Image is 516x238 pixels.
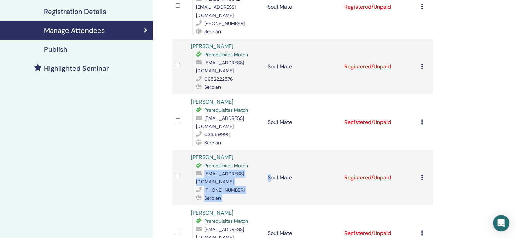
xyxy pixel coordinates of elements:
h4: Registration Details [44,7,106,16]
span: [EMAIL_ADDRESS][DOMAIN_NAME] [196,60,244,74]
span: 031669998 [204,131,230,137]
span: 0652222576 [204,76,233,82]
div: Open Intercom Messenger [493,215,509,231]
td: Soul Mate [264,94,341,150]
td: Soul Mate [264,150,341,205]
span: [PHONE_NUMBER] [204,187,245,193]
span: [PHONE_NUMBER] [204,20,245,26]
h4: Highlighted Seminar [44,64,109,72]
a: [PERSON_NAME] [191,43,233,50]
span: Prerequisites Match [204,163,248,169]
span: [EMAIL_ADDRESS][DOMAIN_NAME] [196,171,244,185]
span: Serbian [204,28,221,35]
h4: Publish [44,45,68,53]
span: Prerequisites Match [204,107,248,113]
span: Prerequisites Match [204,218,248,224]
h4: Manage Attendees [44,26,105,35]
span: [EMAIL_ADDRESS][DOMAIN_NAME] [196,115,244,129]
td: Soul Mate [264,39,341,94]
a: [PERSON_NAME] [191,209,233,216]
span: Serbian [204,139,221,146]
span: Prerequisites Match [204,51,248,58]
a: [PERSON_NAME] [191,98,233,105]
span: Serbian [204,84,221,90]
a: [PERSON_NAME] [191,154,233,161]
span: Serbian [204,195,221,201]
